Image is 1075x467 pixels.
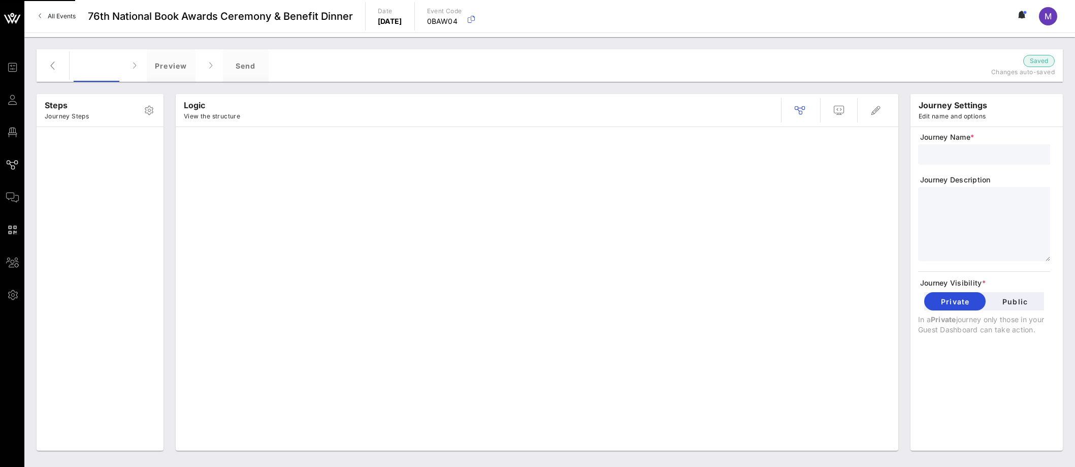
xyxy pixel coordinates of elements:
[986,292,1044,310] button: Public
[1030,56,1048,66] span: Saved
[45,111,89,121] p: Journey Steps
[427,16,462,26] p: 0BAW04
[924,292,986,310] button: Private
[932,297,978,306] span: Private
[918,315,1050,335] p: In a journey only those in your Guest Dashboard can take action.
[928,67,1055,77] p: Changes auto-saved
[378,16,402,26] p: [DATE]
[931,315,956,324] span: Private
[919,111,987,121] p: Edit name and options
[184,111,240,121] p: View the structure
[920,278,1050,288] span: Journey Visibility
[48,12,76,20] span: All Events
[920,132,1050,142] span: Journey Name
[427,6,462,16] p: Event Code
[1045,11,1052,21] span: M
[378,6,402,16] p: Date
[184,99,240,111] p: Logic
[1039,7,1057,25] div: M
[88,9,353,24] span: 76th National Book Awards Ceremony & Benefit Dinner
[994,297,1036,306] span: Public
[45,99,89,111] p: Steps
[147,49,196,82] div: Preview
[920,175,1050,185] span: Journey Description
[223,49,269,82] div: Send
[32,8,82,24] a: All Events
[919,99,987,111] p: journey settings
